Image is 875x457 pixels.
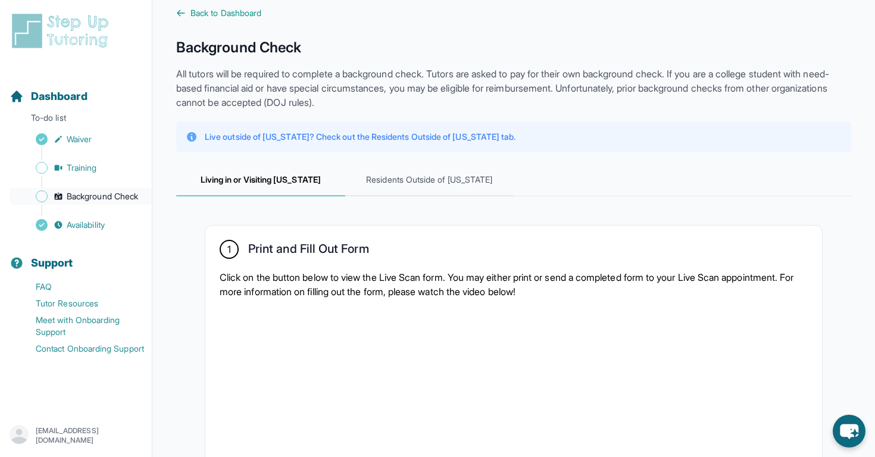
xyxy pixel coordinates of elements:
nav: Tabs [176,164,851,196]
span: Living in or Visiting [US_STATE] [176,164,345,196]
h2: Print and Fill Out Form [248,242,369,261]
a: Dashboard [10,88,87,105]
a: Tutor Resources [10,295,152,312]
h1: Background Check [176,38,851,57]
img: logo [10,12,115,50]
p: [EMAIL_ADDRESS][DOMAIN_NAME] [36,426,142,445]
p: To-do list [5,112,147,129]
a: Back to Dashboard [176,7,851,19]
p: All tutors will be required to complete a background check. Tutors are asked to pay for their own... [176,67,851,109]
span: Residents Outside of [US_STATE] [345,164,514,196]
a: Background Check [10,188,152,205]
p: Live outside of [US_STATE]? Check out the Residents Outside of [US_STATE] tab. [205,131,515,143]
span: Background Check [67,190,138,202]
a: Meet with Onboarding Support [10,312,152,340]
span: Waiver [67,133,92,145]
button: [EMAIL_ADDRESS][DOMAIN_NAME] [10,425,142,446]
p: Click on the button below to view the Live Scan form. You may either print or send a completed fo... [220,270,808,299]
span: Back to Dashboard [190,7,261,19]
a: Contact Onboarding Support [10,340,152,357]
button: chat-button [833,415,865,447]
span: Availability [67,219,105,231]
span: Support [31,255,73,271]
a: Training [10,159,152,176]
a: Availability [10,217,152,233]
button: Support [5,236,147,276]
a: FAQ [10,278,152,295]
button: Dashboard [5,69,147,109]
span: Dashboard [31,88,87,105]
span: 1 [227,242,231,256]
a: Waiver [10,131,152,148]
span: Training [67,162,97,174]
